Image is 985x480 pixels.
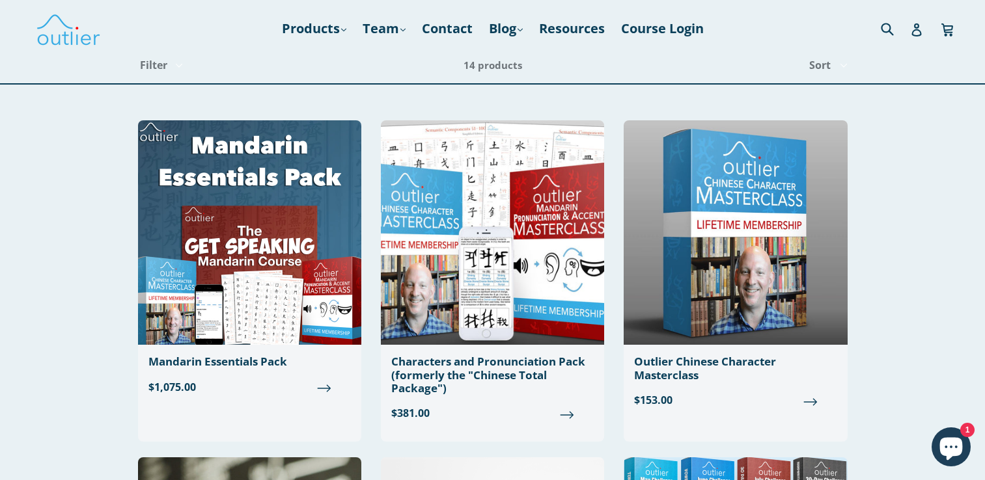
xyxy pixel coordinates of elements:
a: Products [275,17,353,40]
a: Contact [415,17,479,40]
span: $1,075.00 [148,379,351,394]
a: Course Login [615,17,710,40]
a: Mandarin Essentials Pack $1,075.00 [138,120,361,405]
input: Search [878,15,913,42]
div: Characters and Pronunciation Pack (formerly the "Chinese Total Package") [391,355,594,395]
img: Chinese Total Package Outlier Linguistics [381,120,604,345]
span: 14 products [464,59,522,72]
img: Mandarin Essentials Pack [138,120,361,345]
img: Outlier Chinese Character Masterclass Outlier Linguistics [624,120,847,345]
a: Resources [533,17,611,40]
a: Outlier Chinese Character Masterclass $153.00 [624,120,847,418]
span: $153.00 [634,392,837,408]
div: Mandarin Essentials Pack [148,355,351,368]
span: $381.00 [391,405,594,421]
inbox-online-store-chat: Shopify online store chat [928,427,975,470]
a: Characters and Pronunciation Pack (formerly the "Chinese Total Package") $381.00 [381,120,604,431]
a: Blog [482,17,529,40]
img: Outlier Linguistics [36,10,101,47]
a: Team [356,17,412,40]
div: Outlier Chinese Character Masterclass [634,355,837,382]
